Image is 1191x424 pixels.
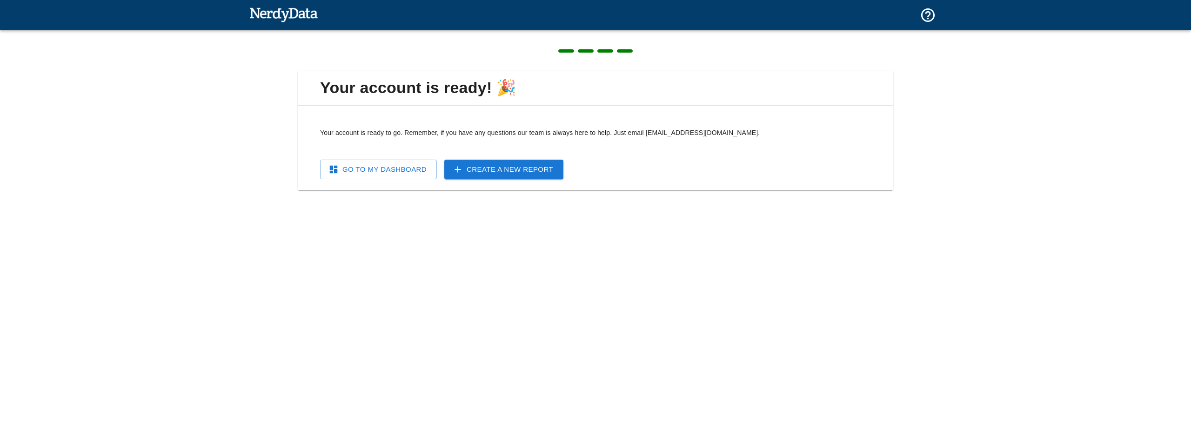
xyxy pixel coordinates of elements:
span: Your account is ready! 🎉 [305,78,886,98]
p: Your account is ready to go. Remember, if you have any questions our team is always here to help.... [320,128,871,137]
a: Create a New Report [444,160,563,179]
img: NerdyData.com [249,5,318,24]
a: Go To My Dashboard [320,160,437,179]
button: Support and Documentation [914,1,942,29]
iframe: Drift Widget Chat Controller [1144,358,1180,393]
